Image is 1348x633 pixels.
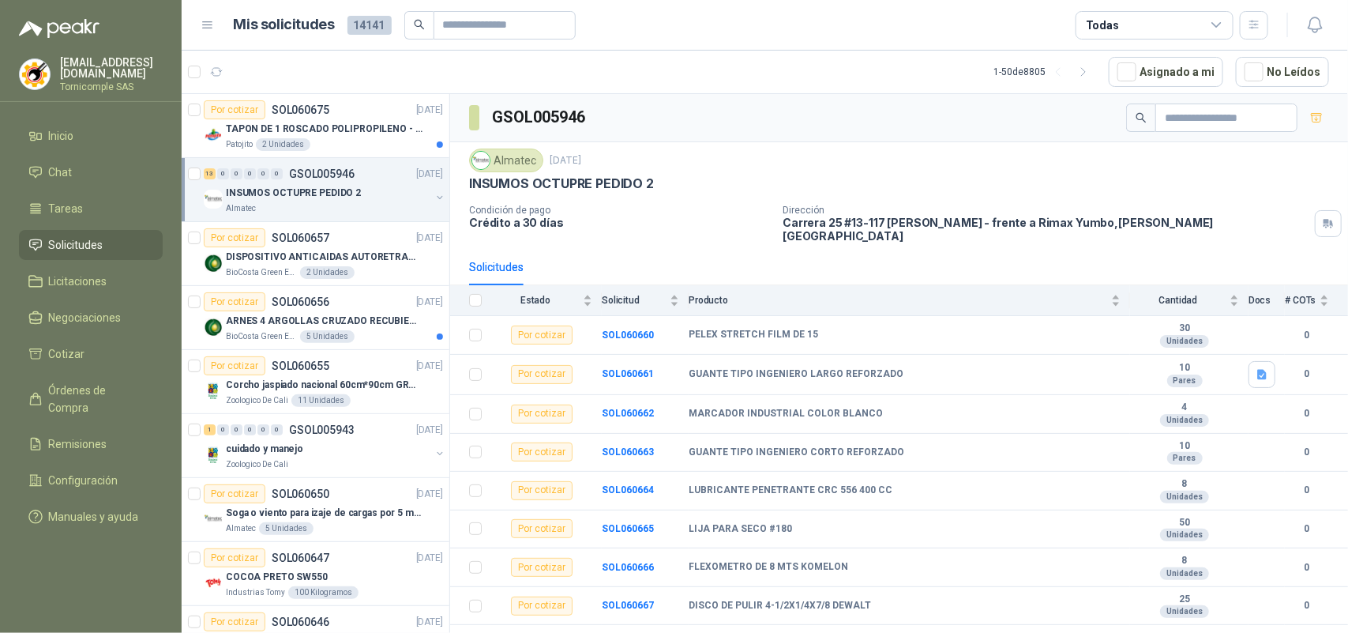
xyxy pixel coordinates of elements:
a: Negociaciones [19,303,163,333]
span: 14141 [347,16,392,35]
div: 0 [244,424,256,435]
div: Por cotizar [204,356,265,375]
b: PELEX STRETCH FILM DE 15 [689,329,818,341]
a: Por cotizarSOL060647[DATE] Company LogoCOCOA PRETO SW550Industrias Tomy100 Kilogramos [182,542,449,606]
a: Órdenes de Compra [19,375,163,423]
span: search [1136,112,1147,123]
div: Unidades [1160,529,1209,541]
b: LIJA PARA SECO #180 [689,523,792,536]
div: Por cotizar [511,405,573,424]
b: 30 [1130,322,1239,335]
b: 0 [1285,483,1329,498]
div: 0 [257,168,269,179]
p: Almatec [226,202,256,215]
a: Licitaciones [19,266,163,296]
div: Por cotizar [204,292,265,311]
a: 13 0 0 0 0 0 GSOL005946[DATE] Company LogoINSUMOS OCTUPRE PEDIDO 2Almatec [204,164,446,215]
th: Docs [1248,285,1285,316]
a: Tareas [19,194,163,224]
div: 0 [271,424,283,435]
a: SOL060662 [602,408,654,419]
p: Dirección [783,205,1309,216]
b: DISCO DE PULIR 4-1/2X1/4X7/8 DEWALT [689,600,871,612]
b: 0 [1285,445,1329,460]
b: 0 [1285,560,1329,575]
div: Por cotizar [511,519,573,538]
p: BioCosta Green Energy S.A.S [226,266,297,279]
p: GSOL005943 [289,424,355,435]
div: 2 Unidades [256,138,310,151]
span: Negociaciones [49,309,122,326]
p: Almatec [226,522,256,535]
a: Remisiones [19,429,163,459]
span: Cotizar [49,345,85,363]
b: GUANTE TIPO INGENIERO LARGO REFORZADO [689,368,903,381]
div: 0 [217,424,229,435]
p: [DATE] [416,359,443,374]
a: Por cotizarSOL060675[DATE] Company LogoTAPON DE 1 ROSCADO POLIPROPILENO - HEMBRA NPTPatojito2 Uni... [182,94,449,158]
p: Zoologico De Cali [226,458,288,471]
img: Company Logo [204,190,223,209]
th: Estado [491,285,602,316]
a: SOL060663 [602,446,654,458]
p: Tornicomple SAS [60,82,163,92]
p: [DATE] [416,167,443,182]
p: Patojito [226,138,253,151]
div: Por cotizar [511,443,573,462]
p: SOL060647 [272,552,329,563]
b: MARCADOR INDUSTRIAL COLOR BLANCO [689,408,883,420]
div: 2 Unidades [300,266,355,279]
div: Unidades [1160,335,1209,348]
img: Company Logo [204,126,223,145]
b: 0 [1285,367,1329,382]
a: Por cotizarSOL060650[DATE] Company LogoSoga o viento para izaje de cargas por 5 metrosAlmatec5 Un... [182,478,449,542]
a: SOL060666 [602,562,654,573]
b: SOL060660 [602,330,654,341]
p: INSUMOS OCTUPRE PEDIDO 2 [469,175,654,192]
div: Por cotizar [511,558,573,577]
div: Pares [1167,375,1203,387]
p: Industrias Tomy [226,586,285,599]
p: SOL060655 [272,360,329,371]
span: Órdenes de Compra [49,382,148,416]
a: Manuales y ayuda [19,502,163,532]
div: Unidades [1160,567,1209,580]
div: 0 [231,168,242,179]
div: Solicitudes [469,258,524,276]
div: Almatec [469,149,543,172]
a: Cotizar [19,339,163,369]
span: Licitaciones [49,273,107,290]
a: Por cotizarSOL060657[DATE] Company LogoDISPOSITIVO ANTICAIDAS AUTORETRACTILBioCosta Green Energy ... [182,222,449,286]
p: SOL060646 [272,616,329,627]
div: 1 [204,424,216,435]
a: Configuración [19,465,163,495]
img: Company Logo [204,510,223,529]
h1: Mis solicitudes [234,13,335,36]
div: Por cotizar [511,326,573,345]
b: 0 [1285,406,1329,421]
p: [DATE] [416,295,443,310]
img: Company Logo [472,152,490,169]
img: Company Logo [20,59,50,89]
a: 1 0 0 0 0 0 GSOL005943[DATE] Company Logocuidado y manejoZoologico De Cali [204,420,446,471]
p: [DATE] [550,153,581,168]
div: 5 Unidades [259,522,314,535]
img: Company Logo [204,318,223,337]
b: 50 [1130,517,1239,529]
a: SOL060665 [602,523,654,534]
span: Estado [491,295,580,306]
a: SOL060664 [602,484,654,495]
img: Company Logo [204,382,223,401]
a: Inicio [19,121,163,151]
p: [DATE] [416,551,443,566]
div: 0 [231,424,242,435]
p: SOL060656 [272,296,329,307]
span: Manuales y ayuda [49,508,139,526]
b: 8 [1130,555,1239,567]
div: Unidades [1160,414,1209,427]
img: Company Logo [204,574,223,593]
p: BioCosta Green Energy S.A.S [226,330,297,343]
span: Solicitud [602,295,666,306]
